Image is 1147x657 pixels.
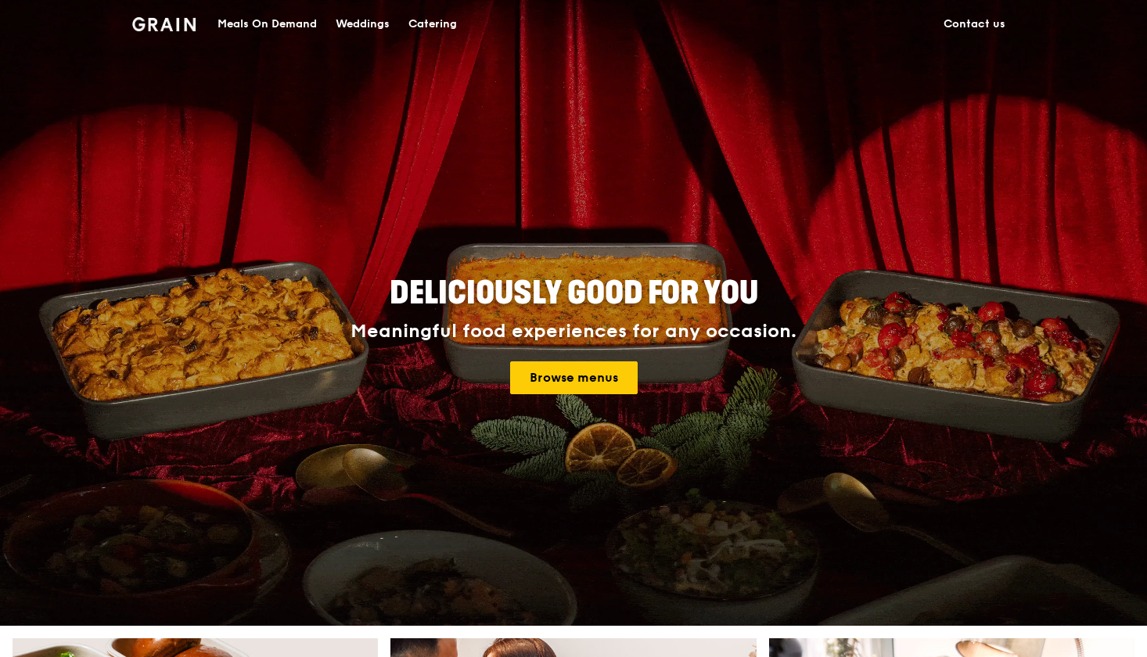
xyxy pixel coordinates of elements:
a: Catering [399,1,466,48]
div: Catering [408,1,457,48]
a: Browse menus [510,361,638,394]
div: Weddings [336,1,390,48]
a: Weddings [326,1,399,48]
div: Meals On Demand [218,1,317,48]
img: Grain [132,17,196,31]
a: Contact us [934,1,1015,48]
